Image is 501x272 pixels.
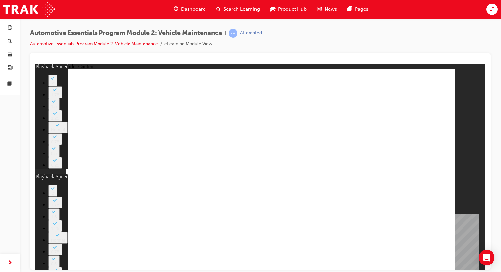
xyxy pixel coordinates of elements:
[3,2,55,17] img: Trak
[223,6,260,13] span: Search Learning
[211,3,265,16] a: search-iconSearch Learning
[181,6,206,13] span: Dashboard
[278,6,307,13] span: Product Hub
[8,39,12,45] span: search-icon
[216,5,221,13] span: search-icon
[8,81,12,87] span: pages-icon
[270,5,275,13] span: car-icon
[8,52,12,58] span: car-icon
[30,41,158,47] a: Automotive Essentials Program Module 2: Vehicle Maintenance
[8,259,12,267] span: next-icon
[164,40,212,48] li: eLearning Module View
[229,29,237,38] span: learningRecordVerb_ATTEMPT-icon
[8,65,12,71] span: news-icon
[265,3,312,16] a: car-iconProduct Hub
[489,6,494,13] span: LT
[317,5,322,13] span: news-icon
[342,3,373,16] a: pages-iconPages
[8,25,12,31] span: guage-icon
[355,6,368,13] span: Pages
[347,5,352,13] span: pages-icon
[479,250,494,265] div: Open Intercom Messenger
[240,30,262,36] div: Attempted
[225,29,226,37] span: |
[486,4,498,15] button: LT
[174,5,178,13] span: guage-icon
[325,6,337,13] span: News
[312,3,342,16] a: news-iconNews
[30,29,222,37] span: Automotive Essentials Program Module 2: Vehicle Maintenance
[168,3,211,16] a: guage-iconDashboard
